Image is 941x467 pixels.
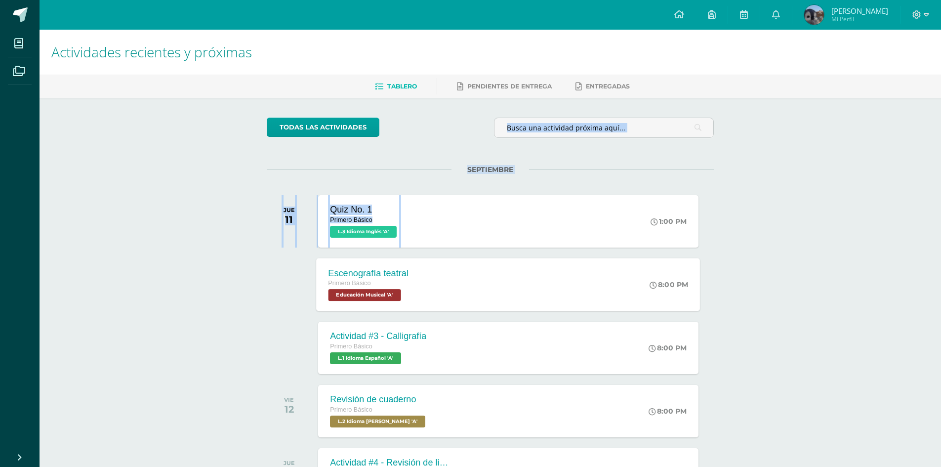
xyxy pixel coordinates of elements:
span: Primero Básico [330,216,372,223]
div: 8:00 PM [649,407,687,416]
span: Entregadas [586,83,630,90]
span: Primero Básico [330,406,372,413]
span: L.2 Idioma Maya Kaqchikel 'A' [330,416,425,427]
span: L.1 Idioma Español 'A' [330,352,401,364]
div: Revisión de cuaderno [330,394,428,405]
div: JUE [284,207,295,213]
span: L.3 Idioma Inglés 'A' [330,226,397,238]
div: Actividad #3 - Calligrafía [330,331,426,341]
a: Tablero [375,79,417,94]
div: 11 [284,213,295,225]
span: [PERSON_NAME] [831,6,888,16]
span: Tablero [387,83,417,90]
div: JUE [284,460,295,467]
input: Busca una actividad próxima aquí... [494,118,713,137]
a: Pendientes de entrega [457,79,552,94]
span: Pendientes de entrega [467,83,552,90]
img: 61f51aae5a79f36168ee7b4e0f76c407.png [804,5,824,25]
span: Educación Musical 'A' [328,289,401,301]
div: 1:00 PM [651,217,687,226]
span: Actividades recientes y próximas [51,42,252,61]
div: VIE [284,396,294,403]
div: 8:00 PM [649,343,687,352]
div: Escenografía teatral [328,268,409,278]
div: 12 [284,403,294,415]
span: Mi Perfil [831,15,888,23]
span: SEPTIEMBRE [451,165,529,174]
div: 8:00 PM [650,280,689,289]
span: Primero Básico [328,280,371,287]
span: Primero Básico [330,343,372,350]
div: Quiz No. 1 [330,205,399,215]
a: Entregadas [575,79,630,94]
a: todas las Actividades [267,118,379,137]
